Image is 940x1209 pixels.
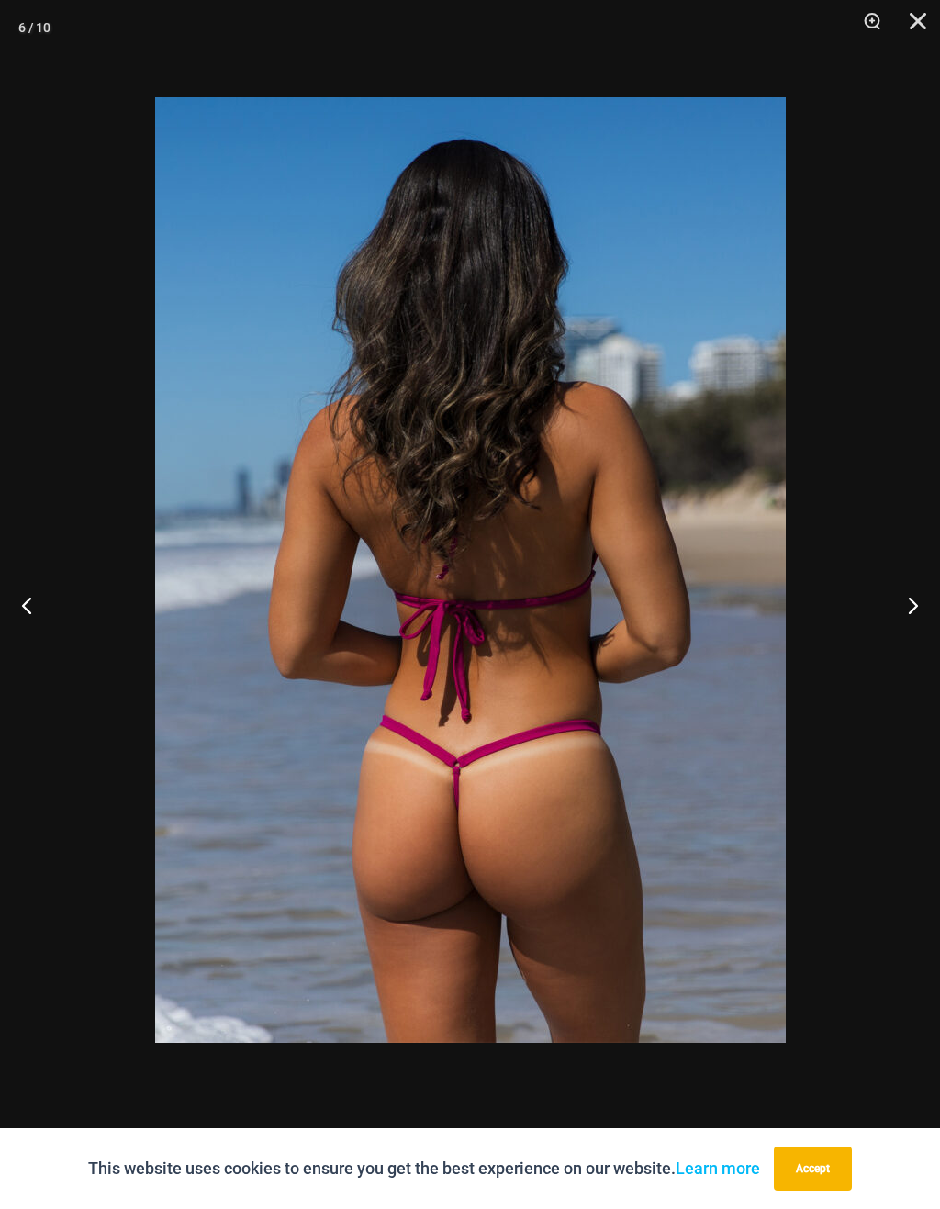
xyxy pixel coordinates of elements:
p: This website uses cookies to ensure you get the best experience on our website. [88,1155,760,1182]
button: Accept [774,1147,852,1191]
div: 6 / 10 [18,14,50,41]
img: Tight Rope Pink 319 Top 4212 Micro 04 [155,97,786,1043]
button: Next [871,559,940,651]
a: Learn more [676,1159,760,1178]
